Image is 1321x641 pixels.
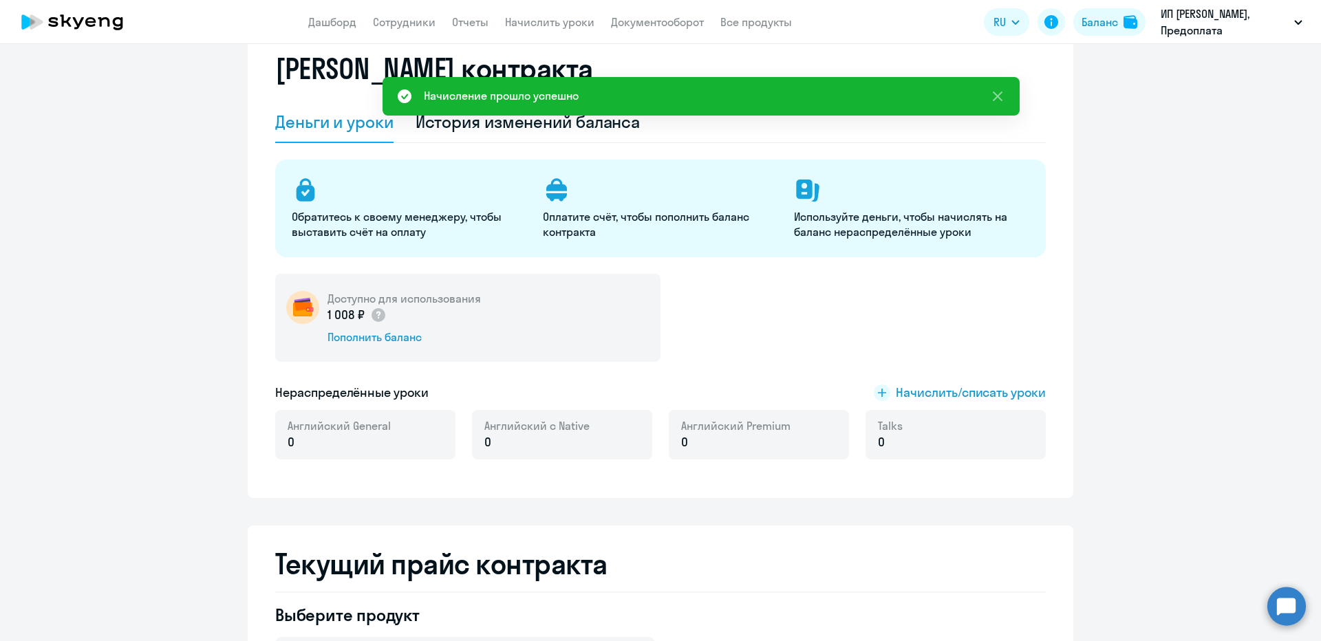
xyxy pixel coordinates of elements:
[327,306,387,324] p: 1 008 ₽
[984,8,1029,36] button: RU
[327,291,481,306] h5: Доступно для использования
[1073,8,1146,36] button: Балансbalance
[416,111,641,133] div: История изменений баланса
[275,384,429,402] h5: Нераспределённые уроки
[275,52,593,85] h2: [PERSON_NAME] контракта
[373,15,436,29] a: Сотрудники
[611,15,704,29] a: Документооборот
[994,14,1006,30] span: RU
[1161,6,1289,39] p: ИП [PERSON_NAME], Предоплата
[1154,6,1309,39] button: ИП [PERSON_NAME], Предоплата
[327,329,481,345] div: Пополнить баланс
[720,15,792,29] a: Все продукты
[878,418,903,433] span: Talks
[292,209,526,239] p: Обратитесь к своему менеджеру, чтобы выставить счёт на оплату
[275,604,655,626] h4: Выберите продукт
[505,15,594,29] a: Начислить уроки
[878,433,885,451] span: 0
[681,418,791,433] span: Английский Premium
[681,433,688,451] span: 0
[1082,14,1118,30] div: Баланс
[1124,15,1137,29] img: balance
[484,433,491,451] span: 0
[308,15,356,29] a: Дашборд
[484,418,590,433] span: Английский с Native
[543,209,777,239] p: Оплатите счёт, чтобы пополнить баланс контракта
[424,87,579,104] div: Начисление прошло успешно
[794,209,1029,239] p: Используйте деньги, чтобы начислять на баланс нераспределённые уроки
[275,547,1046,580] h2: Текущий прайс контракта
[452,15,488,29] a: Отчеты
[896,384,1046,402] span: Начислить/списать уроки
[286,291,319,324] img: wallet-circle.png
[275,111,394,133] div: Деньги и уроки
[288,433,294,451] span: 0
[288,418,391,433] span: Английский General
